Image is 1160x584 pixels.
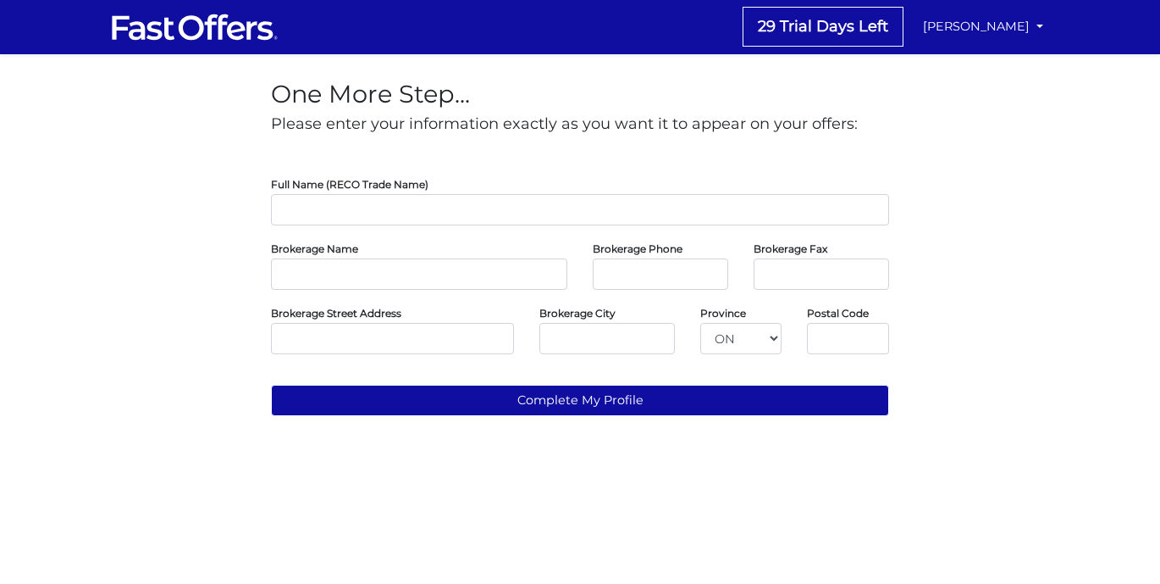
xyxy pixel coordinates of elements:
[807,323,889,354] input: Postal Code (Format: A1B 2C3)
[271,115,889,134] h5: Please enter your information exactly as you want it to appear on your offers:
[271,80,889,109] h2: One More Step...
[271,311,401,315] label: Brokerage Street Address
[754,247,827,251] label: Brokerage Fax
[916,10,1050,43] a: [PERSON_NAME]
[271,182,428,186] label: Full Name (RECO Trade Name)
[700,311,746,315] label: Province
[807,311,869,315] label: Postal Code
[743,8,903,46] a: 29 Trial Days Left
[539,311,616,315] label: Brokerage City
[593,247,682,251] label: Brokerage Phone
[271,385,889,416] button: Complete My Profile
[271,247,358,251] label: Brokerage Name
[754,259,889,290] input: Fax Number (Format: 123-456-7890)
[593,259,728,290] input: Phone Number (Format: 123-456-7890)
